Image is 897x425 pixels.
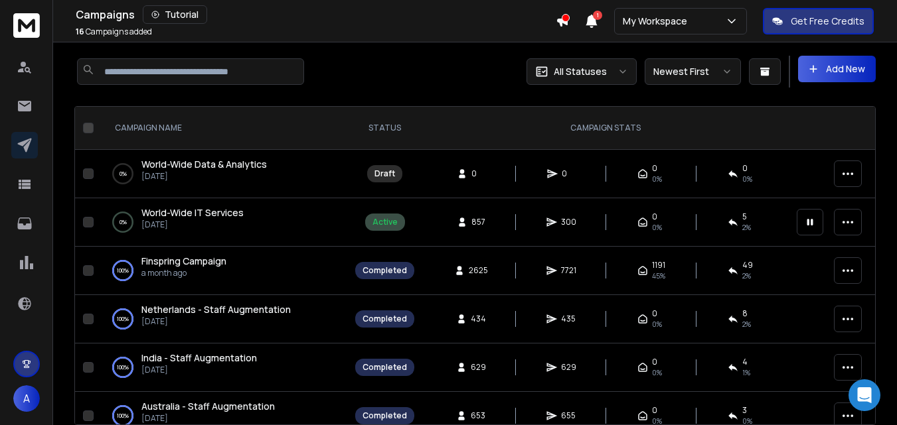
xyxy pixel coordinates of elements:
[471,362,486,373] span: 629
[471,217,485,227] span: 857
[742,222,751,233] span: 2 %
[374,168,395,179] div: Draft
[99,107,347,150] th: CAMPAIGN NAME
[363,362,407,373] div: Completed
[561,314,576,324] span: 435
[742,357,748,367] span: 4
[347,107,422,150] th: STATUS
[117,312,129,326] p: 100 %
[652,260,665,271] span: 1191
[742,212,747,222] span: 5
[99,247,347,295] td: 100%Finspring Campaigna month ago
[422,107,789,150] th: CAMPAIGN STATS
[117,264,129,277] p: 100 %
[99,295,347,343] td: 100%Netherlands - Staff Augmentation[DATE]
[652,271,665,281] span: 45 %
[593,11,602,20] span: 1
[742,163,748,174] span: 0
[652,163,657,174] span: 0
[141,413,275,424] p: [DATE]
[141,400,275,413] a: Australia - Staff Augmentation
[99,150,347,198] td: 0%World-Wide Data & Analytics[DATE]
[742,367,750,378] span: 1 %
[120,215,127,229] p: 0 %
[363,265,407,276] div: Completed
[471,168,485,179] span: 0
[141,316,291,327] p: [DATE]
[141,255,226,268] a: Finspring Campaign
[791,15,864,28] p: Get Free Credits
[742,319,751,330] span: 2 %
[141,365,257,375] p: [DATE]
[849,379,880,411] div: Open Intercom Messenger
[143,5,207,24] button: Tutorial
[742,405,747,416] span: 3
[141,206,244,219] span: World-Wide IT Services
[645,58,741,85] button: Newest First
[561,217,576,227] span: 300
[141,158,267,171] a: World-Wide Data & Analytics
[742,308,748,319] span: 8
[13,385,40,412] button: A
[561,410,576,421] span: 655
[76,5,556,24] div: Campaigns
[76,26,84,37] span: 16
[652,367,662,378] span: 0 %
[742,174,752,184] span: 0%
[76,27,152,37] p: Campaigns added
[652,405,657,416] span: 0
[471,314,486,324] span: 434
[562,168,575,179] span: 0
[141,303,291,316] span: Netherlands - Staff Augmentation
[372,217,398,227] div: Active
[141,206,244,219] a: World-Wide IT Services
[652,308,657,319] span: 0
[798,56,876,82] button: Add New
[141,303,291,316] a: Netherlands - Staff Augmentation
[141,219,244,230] p: [DATE]
[742,271,751,281] span: 2 %
[554,65,607,78] p: All Statuses
[141,351,257,365] a: India - Staff Augmentation
[742,260,753,271] span: 49
[652,174,662,184] span: 0%
[141,268,226,278] p: a month ago
[141,171,267,182] p: [DATE]
[652,222,662,233] span: 0 %
[652,357,657,367] span: 0
[652,212,657,222] span: 0
[763,8,874,34] button: Get Free Credits
[141,351,257,364] span: India - Staff Augmentation
[561,265,576,276] span: 7721
[117,361,129,374] p: 100 %
[471,410,485,421] span: 653
[120,167,127,180] p: 0 %
[363,314,407,324] div: Completed
[652,319,662,330] span: 0 %
[363,410,407,421] div: Completed
[99,198,347,247] td: 0%World-Wide IT Services[DATE]
[561,362,576,373] span: 629
[623,15,693,28] p: My Workspace
[117,409,129,422] p: 100 %
[99,343,347,392] td: 100%India - Staff Augmentation[DATE]
[141,400,275,412] span: Australia - Staff Augmentation
[469,265,488,276] span: 2625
